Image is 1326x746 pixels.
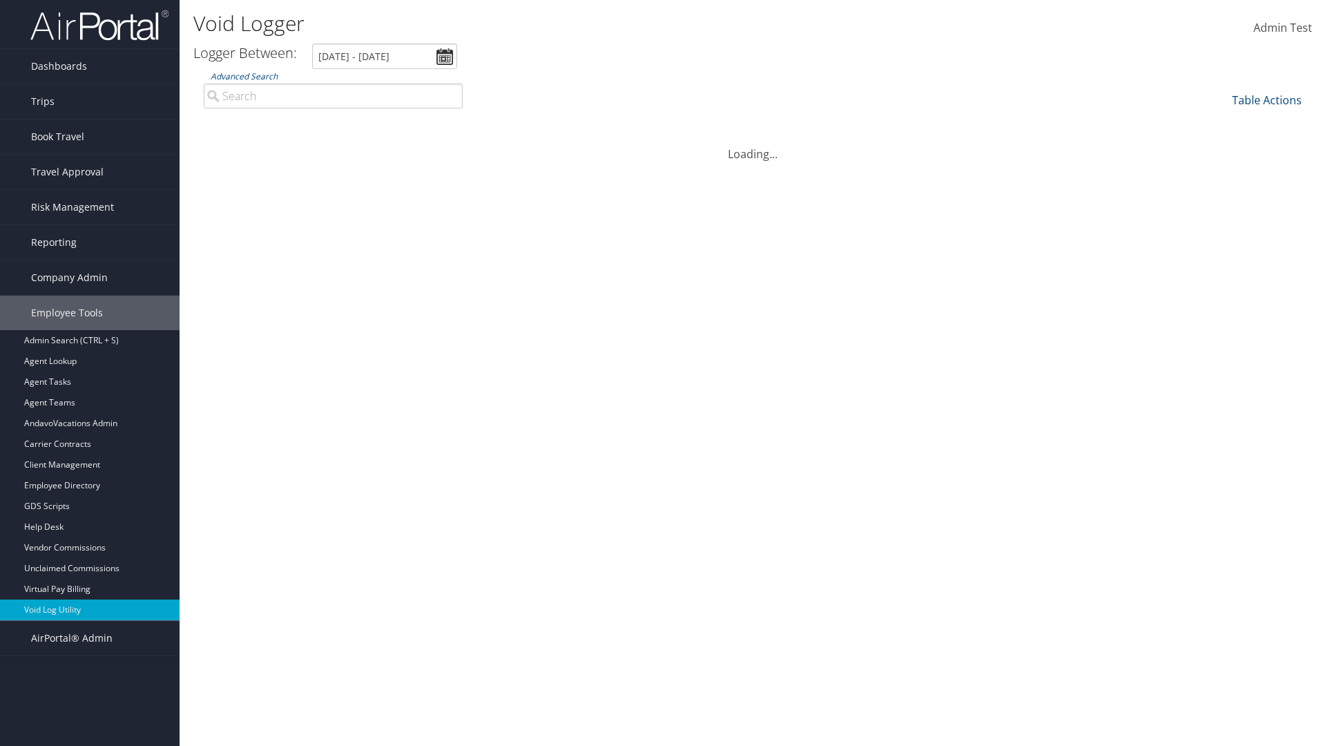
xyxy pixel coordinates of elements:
[31,296,103,330] span: Employee Tools
[31,119,84,154] span: Book Travel
[312,44,457,69] input: [DATE] - [DATE]
[30,9,169,41] img: airportal-logo.png
[1253,20,1312,35] span: Admin Test
[31,190,114,224] span: Risk Management
[31,49,87,84] span: Dashboards
[211,70,278,82] a: Advanced Search
[1232,93,1302,108] a: Table Actions
[31,225,77,260] span: Reporting
[193,44,297,62] h3: Logger Between:
[31,84,55,119] span: Trips
[1253,7,1312,50] a: Admin Test
[204,84,463,108] input: Advanced Search
[193,9,939,38] h1: Void Logger
[31,621,113,656] span: AirPortal® Admin
[193,129,1312,162] div: Loading...
[31,260,108,295] span: Company Admin
[31,155,104,189] span: Travel Approval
